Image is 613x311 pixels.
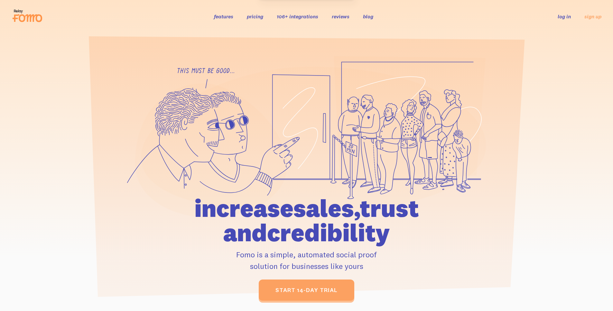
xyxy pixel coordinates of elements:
a: blog [363,13,373,20]
a: reviews [332,13,349,20]
a: start 14-day trial [259,280,354,301]
a: pricing [247,13,263,20]
a: sign up [584,13,601,20]
a: log in [558,13,571,20]
a: features [214,13,233,20]
a: 106+ integrations [277,13,318,20]
h1: increase sales, trust and credibility [158,196,456,245]
p: Fomo is a simple, automated social proof solution for businesses like yours [158,249,456,272]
